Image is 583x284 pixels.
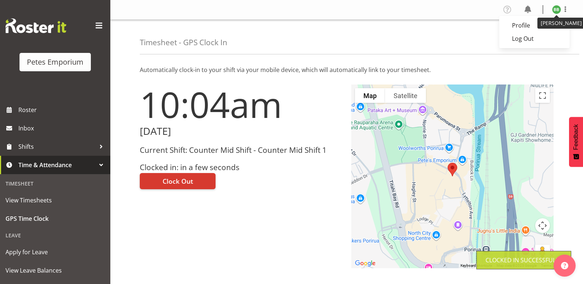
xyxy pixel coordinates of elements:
[353,259,377,268] img: Google
[2,228,109,243] div: Leave
[2,261,109,280] a: View Leave Balances
[552,5,561,14] img: beena-bist9974.jpg
[18,141,96,152] span: Shifts
[2,209,109,228] a: GPS Time Clock
[18,159,96,170] span: Time & Attendance
[140,126,342,137] h2: [DATE]
[140,173,216,189] button: Clock Out
[2,243,109,261] a: Apply for Leave
[140,65,554,74] p: Automatically clock-in to your shift via your mobile device, which will automatically link to you...
[561,262,568,269] img: help-xxl-2.png
[6,265,105,276] span: View Leave Balances
[535,218,550,233] button: Map camera controls
[353,259,377,268] a: Open this area in Google Maps (opens a new window)
[355,88,385,103] button: Show street map
[573,124,579,150] span: Feedback
[499,19,570,32] a: Profile
[2,191,109,209] a: View Timesheets
[140,163,342,172] h3: Clocked in: in a few seconds
[486,256,562,265] div: Clocked in Successfully
[2,176,109,191] div: Timesheet
[6,18,66,33] img: Rosterit website logo
[385,88,426,103] button: Show satellite imagery
[18,104,107,115] span: Roster
[535,88,550,103] button: Toggle fullscreen view
[461,263,492,268] button: Keyboard shortcuts
[18,123,107,134] span: Inbox
[140,146,342,154] h3: Current Shift: Counter Mid Shift - Counter Mid Shift 1
[27,57,83,68] div: Petes Emporium
[6,213,105,224] span: GPS Time Clock
[163,176,193,186] span: Clock Out
[569,117,583,167] button: Feedback - Show survey
[6,247,105,258] span: Apply for Leave
[499,32,570,45] a: Log Out
[140,38,227,47] h4: Timesheet - GPS Clock In
[6,195,105,206] span: View Timesheets
[140,85,342,124] h1: 10:04am
[535,245,550,259] button: Drag Pegman onto the map to open Street View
